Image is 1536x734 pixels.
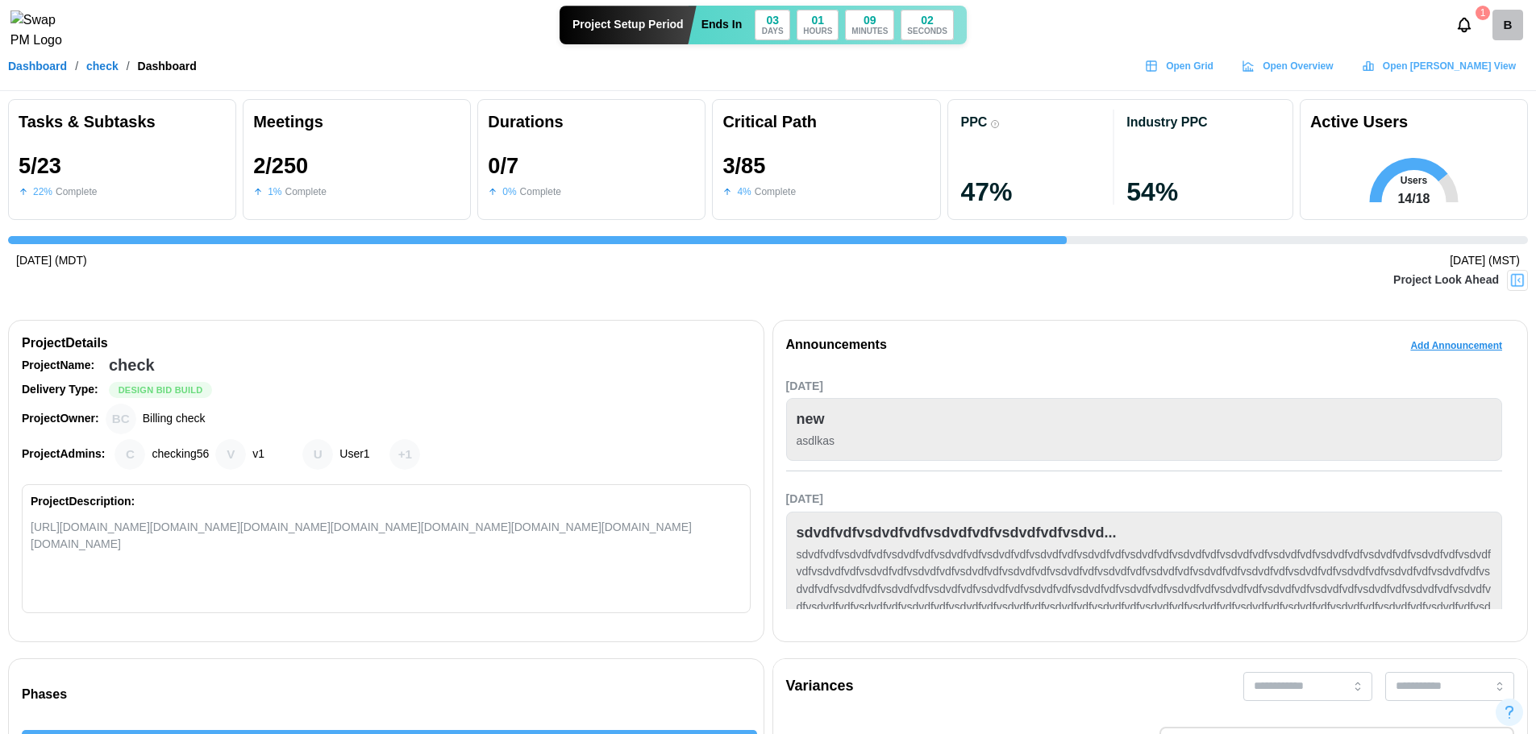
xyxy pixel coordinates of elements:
div: Announcements [786,335,887,355]
div: SECONDS [907,27,947,35]
span: Add Announcement [1410,334,1502,357]
div: B [1492,10,1523,40]
div: check [109,353,155,378]
div: [DATE] (MDT) [16,252,87,270]
div: 0 / 7 [488,154,518,178]
span: Open Grid [1166,55,1213,77]
div: User1 [302,439,333,470]
a: billingcheck4 [1492,10,1523,40]
div: Dashboard [138,60,197,72]
div: 01 [812,15,825,26]
div: 03 [766,15,779,26]
div: Critical Path [722,110,930,135]
span: Open Overview [1263,55,1333,77]
a: Open Overview [1234,54,1346,78]
div: 3 / 85 [722,154,765,178]
div: 09 [864,15,876,26]
div: v1 [252,446,264,463]
div: sdvdfvdfvsdvdfvdfvsdvdfvdfvsdvdfvdfvsdvdfvdfvsdvdfvdfvsdvdfvdfvsdvdfvdfvsdvdfvdfvsdvdfvdfvsdvdfvd... [797,546,1492,633]
div: / [75,60,78,72]
div: Meetings [253,110,460,135]
div: Durations [488,110,695,135]
div: Delivery Type: [22,381,102,399]
div: [DATE] (MST) [1450,252,1520,270]
strong: Project Owner: [22,412,99,425]
div: Complete [755,185,796,200]
div: Complete [520,185,561,200]
div: sdvdfvdfvsdvdfvdfvsdvdfvdfvsdvdfvdfvsdvd... [797,522,1117,545]
a: Open Grid [1137,54,1226,78]
div: 54 % [1126,179,1280,205]
div: 02 [921,15,934,26]
button: Notifications [1451,11,1478,39]
div: Project Look Ahead [1393,272,1499,289]
img: Swap PM Logo [10,10,76,51]
a: Open [PERSON_NAME] View [1354,54,1528,78]
img: Project Look Ahead Button [1509,272,1526,288]
div: 1 [1476,6,1490,20]
a: Dashboard [8,60,67,72]
div: [DATE] [786,378,1503,396]
div: Ends In [701,16,743,34]
div: Complete [285,185,326,200]
div: User1 [339,446,369,463]
div: MINUTES [851,27,888,35]
span: Design Bid Build [119,383,203,397]
div: Phases [22,685,757,705]
div: Billing check [143,410,206,428]
div: Industry PPC [1126,114,1207,130]
div: HOURS [803,27,832,35]
div: checking56 [152,446,209,463]
a: check [86,60,119,72]
div: Tasks & Subtasks [19,110,226,135]
strong: Project Admins: [22,447,105,460]
div: 1 % [268,185,281,200]
div: / [127,60,130,72]
div: [URL][DOMAIN_NAME][DOMAIN_NAME][DOMAIN_NAME][DOMAIN_NAME][DOMAIN_NAME][DOMAIN_NAME][DOMAIN_NAME][... [31,519,742,553]
div: new [797,408,825,431]
div: Project Description: [31,493,135,511]
div: PPC [961,114,988,130]
div: Active Users [1310,110,1408,135]
div: Project Details [22,334,751,354]
div: DAYS [762,27,784,35]
div: 5 / 23 [19,154,61,178]
div: Complete [56,185,97,200]
div: 2 / 250 [253,154,308,178]
div: 22 % [33,185,52,200]
div: checking56 [114,439,145,470]
div: [DATE] [786,491,1503,508]
div: Project Setup Period [560,6,697,44]
div: Billing check [106,404,136,434]
span: Open [PERSON_NAME] View [1383,55,1516,77]
div: Variances [786,675,854,698]
div: + 1 [389,439,420,470]
div: 47 % [961,179,1114,205]
div: 0 % [502,185,516,200]
div: asdlkas [797,433,1492,450]
div: 4 % [737,185,751,200]
button: Add Announcement [1398,334,1514,358]
div: Project Name: [22,357,102,375]
div: v1 [215,439,246,470]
